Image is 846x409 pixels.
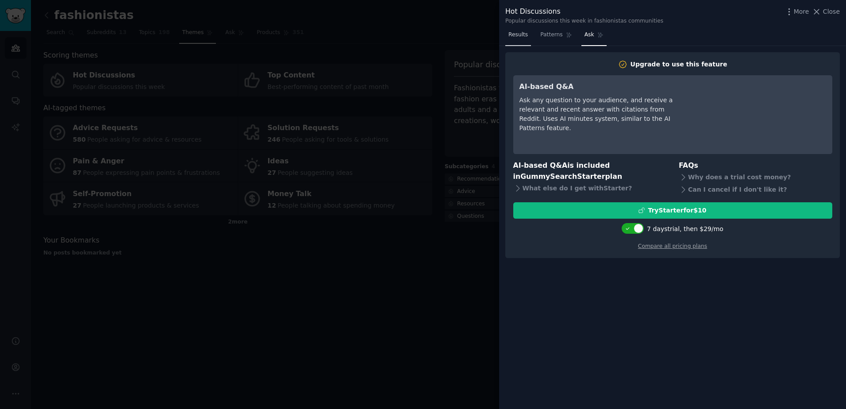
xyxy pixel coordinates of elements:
[513,182,667,194] div: What else do I get with Starter ?
[679,171,832,184] div: Why does a trial cost money?
[679,184,832,196] div: Can I cancel if I don't like it?
[823,7,840,16] span: Close
[519,81,681,93] h3: AI-based Q&A
[812,7,840,16] button: Close
[540,31,562,39] span: Patterns
[505,28,531,46] a: Results
[513,202,832,219] button: TryStarterfor$10
[784,7,809,16] button: More
[679,160,832,171] h3: FAQs
[537,28,575,46] a: Patterns
[647,224,723,234] div: 7 days trial, then $ 29 /mo
[520,172,605,181] span: GummySearch Starter
[648,206,706,215] div: Try Starter for $10
[508,31,528,39] span: Results
[585,31,594,39] span: Ask
[794,7,809,16] span: More
[505,6,663,17] div: Hot Discussions
[631,60,727,69] div: Upgrade to use this feature
[513,160,667,182] h3: AI-based Q&A is included in plan
[505,17,663,25] div: Popular discussions this week in fashionistas communities
[581,28,607,46] a: Ask
[519,96,681,133] div: Ask any question to your audience, and receive a relevant and recent answer with citations from R...
[638,243,707,249] a: Compare all pricing plans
